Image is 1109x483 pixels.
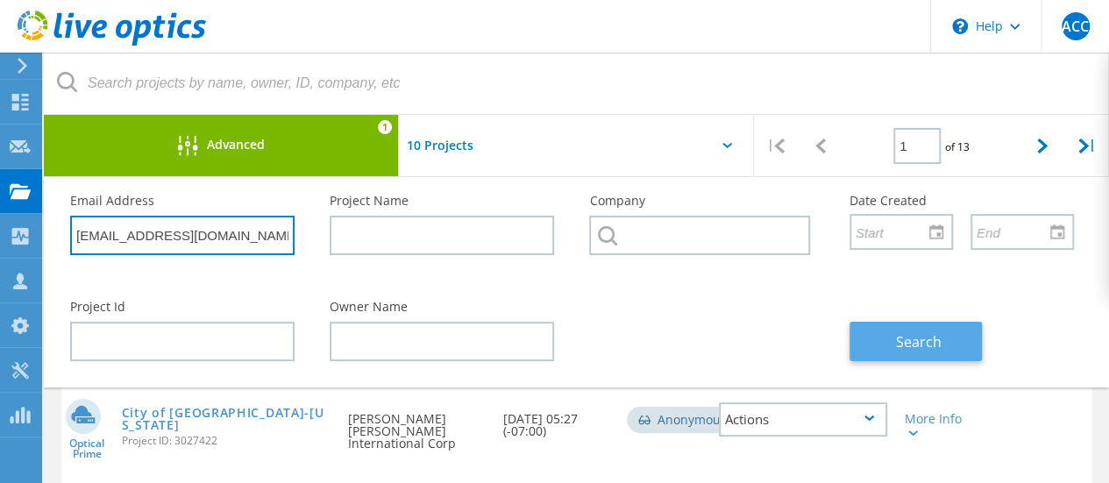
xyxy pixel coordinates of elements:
[339,385,494,467] div: [PERSON_NAME] [PERSON_NAME] International Corp
[61,438,113,459] span: Optical Prime
[905,413,970,437] div: More Info
[945,139,970,154] span: of 13
[850,195,1074,207] label: Date Created
[330,301,554,313] label: Owner Name
[719,402,887,437] div: Actions
[972,215,1060,248] input: End
[754,115,799,177] div: |
[627,407,744,433] div: Anonymous
[850,322,982,361] button: Search
[952,18,968,34] svg: \n
[494,385,618,455] div: [DATE] 05:27 (-07:00)
[122,407,331,431] a: City of [GEOGRAPHIC_DATA]-[US_STATE]
[122,436,331,446] span: Project ID: 3027422
[896,332,942,352] span: Search
[207,139,265,151] span: Advanced
[1062,19,1089,33] span: ACC
[851,215,939,248] input: Start
[70,195,295,207] label: Email Address
[1064,115,1109,177] div: |
[330,195,554,207] label: Project Name
[70,301,295,313] label: Project Id
[18,37,206,49] a: Live Optics Dashboard
[589,195,814,207] label: Company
